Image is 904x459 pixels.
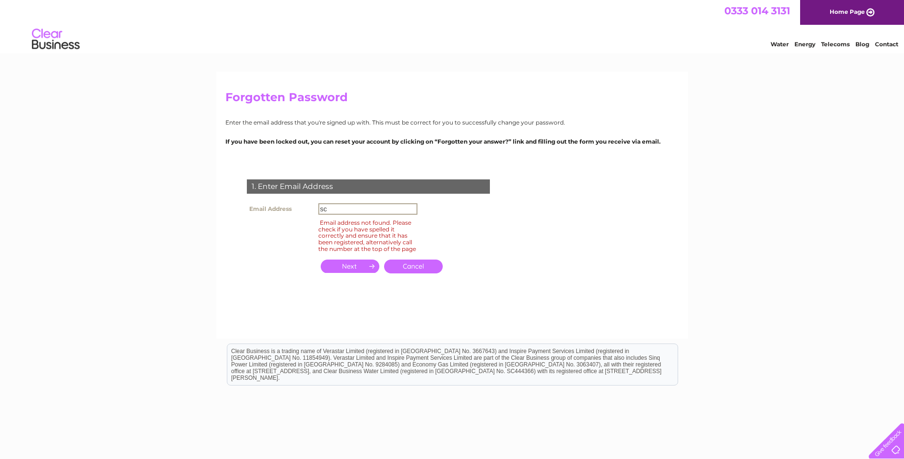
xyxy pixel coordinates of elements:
[225,118,679,127] p: Enter the email address that you're signed up with. This must be correct for you to successfully ...
[31,25,80,54] img: logo.png
[244,201,316,217] th: Email Address
[384,260,443,273] a: Cancel
[225,91,679,109] h2: Forgotten Password
[247,179,490,194] div: 1. Enter Email Address
[821,41,850,48] a: Telecoms
[875,41,898,48] a: Contact
[225,137,679,146] p: If you have been locked out, you can reset your account by clicking on “Forgotten your answer?” l...
[855,41,869,48] a: Blog
[771,41,789,48] a: Water
[227,5,678,46] div: Clear Business is a trading name of Verastar Limited (registered in [GEOGRAPHIC_DATA] No. 3667643...
[794,41,815,48] a: Energy
[318,218,417,254] div: Email address not found. Please check if you have spelled it correctly and ensure that it has bee...
[724,5,790,17] a: 0333 014 3131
